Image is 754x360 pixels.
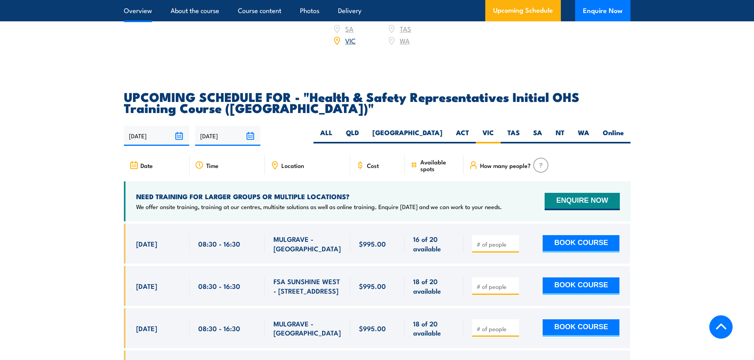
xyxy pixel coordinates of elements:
span: Date [141,162,153,169]
label: ACT [449,128,476,143]
label: VIC [476,128,501,143]
span: $995.00 [359,281,386,290]
span: Available spots [420,158,458,172]
p: We offer onsite training, training at our centres, multisite solutions as well as online training... [136,203,502,211]
label: NT [549,128,571,143]
h2: UPCOMING SCHEDULE FOR - "Health & Safety Representatives Initial OHS Training Course ([GEOGRAPHIC... [124,91,631,113]
input: # of people [477,283,516,290]
button: BOOK COURSE [543,235,619,253]
input: # of people [477,240,516,248]
label: QLD [339,128,366,143]
span: MULGRAVE - [GEOGRAPHIC_DATA] [273,234,342,253]
span: $995.00 [359,239,386,248]
span: FSA SUNSHINE WEST - [STREET_ADDRESS] [273,277,342,295]
span: [DATE] [136,281,157,290]
span: Time [206,162,218,169]
label: TAS [501,128,526,143]
span: 08:30 - 16:30 [198,281,240,290]
input: # of people [477,325,516,333]
input: From date [124,126,189,146]
span: 16 of 20 available [413,234,455,253]
h4: NEED TRAINING FOR LARGER GROUPS OR MULTIPLE LOCATIONS? [136,192,502,201]
span: 18 of 20 available [413,277,455,295]
span: How many people? [480,162,531,169]
span: 08:30 - 16:30 [198,239,240,248]
label: SA [526,128,549,143]
input: To date [195,126,260,146]
a: VIC [345,36,355,45]
label: ALL [313,128,339,143]
button: BOOK COURSE [543,319,619,337]
span: 08:30 - 16:30 [198,324,240,333]
span: Location [281,162,304,169]
button: ENQUIRE NOW [545,193,619,210]
span: Cost [367,162,379,169]
button: BOOK COURSE [543,277,619,295]
label: [GEOGRAPHIC_DATA] [366,128,449,143]
span: 18 of 20 available [413,319,455,337]
span: $995.00 [359,324,386,333]
span: [DATE] [136,239,157,248]
label: WA [571,128,596,143]
span: MULGRAVE - [GEOGRAPHIC_DATA] [273,319,342,337]
span: [DATE] [136,324,157,333]
label: Online [596,128,631,143]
